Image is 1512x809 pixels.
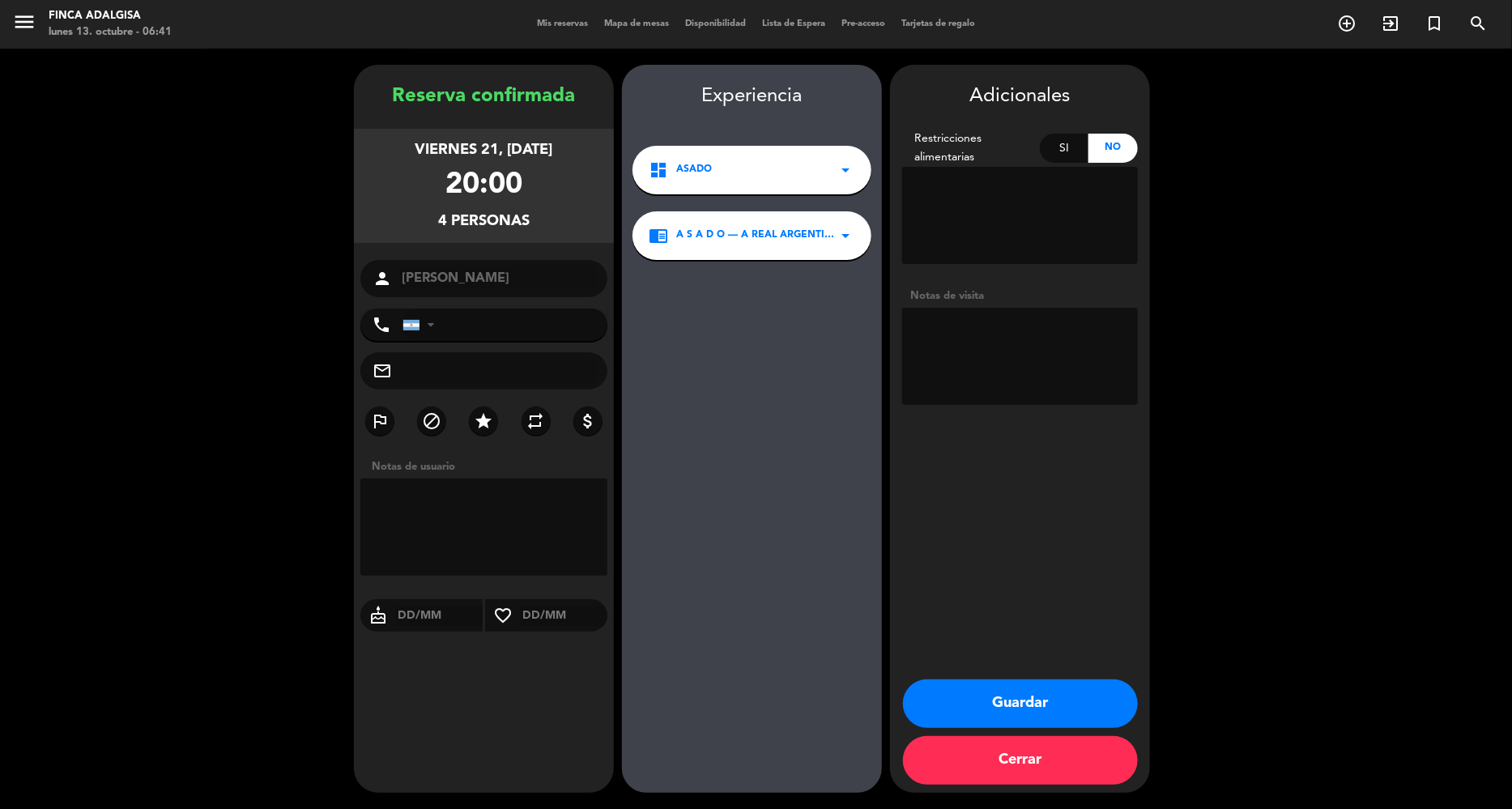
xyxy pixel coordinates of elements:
[396,606,483,626] input: DD/MM
[485,606,521,625] i: favorite_border
[676,162,712,178] span: Asado
[373,361,392,381] i: mail_outline
[902,130,1040,167] div: Restricciones alimentarias
[49,8,172,24] div: Finca Adalgisa
[474,411,493,431] i: star
[360,606,396,625] i: cake
[833,19,893,28] span: Pre-acceso
[902,287,1138,304] div: Notas de visita
[578,411,598,431] i: attach_money
[12,10,36,34] i: menu
[676,228,836,244] span: A S A D O — A Real Argentinian Experience at [GEOGRAPHIC_DATA][PERSON_NAME]
[1337,14,1357,33] i: add_circle_outline
[649,160,668,180] i: dashboard
[364,458,614,475] div: Notas de usuario
[521,606,607,626] input: DD/MM
[403,309,441,340] div: Argentina: +54
[754,19,833,28] span: Lista de Espera
[422,411,441,431] i: block
[49,24,172,40] div: lunes 13. octubre - 06:41
[893,19,983,28] span: Tarjetas de regalo
[415,138,553,162] div: viernes 21, [DATE]
[372,315,391,334] i: phone
[1468,14,1488,33] i: search
[836,226,855,245] i: arrow_drop_down
[445,162,522,210] div: 20:00
[1040,134,1089,163] div: Si
[902,81,1138,113] div: Adicionales
[649,226,668,245] i: chrome_reader_mode
[903,679,1138,728] button: Guardar
[12,10,36,40] button: menu
[438,210,530,233] div: 4 personas
[622,81,882,113] div: Experiencia
[1088,134,1138,163] div: No
[1425,14,1444,33] i: turned_in_not
[677,19,754,28] span: Disponibilidad
[836,160,855,180] i: arrow_drop_down
[1381,14,1400,33] i: exit_to_app
[596,19,677,28] span: Mapa de mesas
[373,269,392,288] i: person
[529,19,596,28] span: Mis reservas
[526,411,546,431] i: repeat
[370,411,390,431] i: outlined_flag
[354,81,614,113] div: Reserva confirmada
[903,736,1138,785] button: Cerrar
